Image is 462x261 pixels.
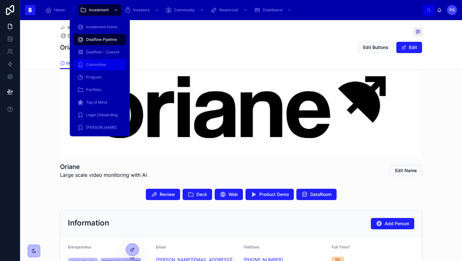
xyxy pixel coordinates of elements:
span: Investment Home [86,24,118,30]
span: Community [174,8,195,13]
span: Edit Name [395,167,417,174]
a: Investors [123,4,162,16]
span: Dashboard [263,8,282,13]
h2: Information [68,218,109,228]
span: Resources [219,8,238,13]
a: Portfolio [74,84,126,95]
h1: Oriane [60,43,80,52]
button: Add Person [371,218,414,229]
span: [PERSON_NAME] [86,125,117,130]
span: Top of Mind [86,100,107,105]
a: Top of Mind [74,97,126,108]
span: Teléfono [244,245,259,249]
span: Information [66,60,90,66]
span: Add Person [385,220,409,227]
span: Portfolio [86,87,101,92]
span: DataRoom [310,191,332,198]
span: Investment [89,8,109,13]
a: Back to Committee [60,25,102,30]
button: DataRoom [296,189,337,200]
span: Large scale video monitoring with AI [60,171,147,179]
span: Deck [196,191,207,198]
a: Dealflow Pipeline [74,34,126,45]
span: Email [156,245,166,249]
span: Program [86,75,102,80]
a: Dealflow Pipeline [60,33,104,39]
span: Home [54,8,65,13]
a: Home [43,4,69,16]
a: Program [74,72,126,83]
h1: Oriane [60,162,147,171]
a: Legal Onboarding [74,109,126,121]
a: Committee [74,59,126,70]
span: Dealflow Pipeline [86,37,117,42]
div: scrollable content [40,3,423,17]
span: Review [160,191,175,198]
button: Edit Buttons [358,42,394,53]
a: Dealflow - Cowork [74,46,126,58]
span: Dealflow Pipeline [68,33,104,39]
a: Dashboard [252,4,295,16]
a: [PERSON_NAME] [74,122,126,133]
span: Investors [133,8,150,13]
button: Product Demo [245,189,294,200]
button: Web [215,189,243,200]
button: Edit [396,42,422,53]
button: Review [146,189,180,200]
a: Investment Home [74,21,126,33]
span: Dealflow - Cowork [86,50,120,55]
span: Committee [86,62,106,67]
a: Information [60,57,90,69]
span: Web [228,191,238,198]
a: Resources [209,4,251,16]
span: Back to Committee [68,25,102,30]
span: PG [449,8,455,13]
img: App logo [25,5,35,15]
span: Entrepreneur [68,245,91,249]
span: Legal Onboarding [86,112,118,117]
a: Community [163,4,207,16]
span: Product Demo [259,191,289,198]
button: Deck [183,189,212,200]
button: Edit Name [390,165,422,176]
a: Investment [78,4,121,16]
span: Full Time? [332,245,350,249]
span: Edit Buttons [363,44,388,51]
